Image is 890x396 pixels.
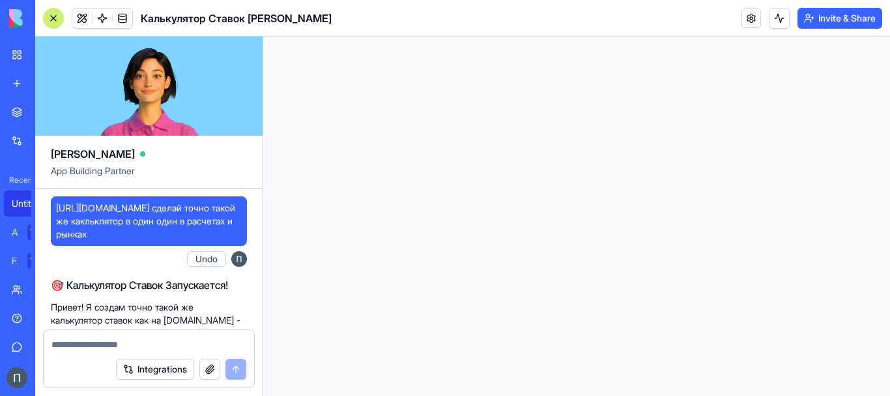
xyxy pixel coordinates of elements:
button: Undo [187,251,226,267]
span: [URL][DOMAIN_NAME] сделай точно такой же какльклятор в один один в расчетах и рынках [56,202,242,241]
span: Калькулятор Ставок [PERSON_NAME] [141,10,332,26]
h2: 🎯 Калькулятор Ставок Запускается! [51,277,247,293]
div: TRY [27,253,48,269]
button: Invite & Share [797,8,882,29]
div: Untitled App [12,197,48,210]
img: logo [9,9,90,27]
img: ACg8ocLYZcniSWS0r62NJVWN7tHTynQltOzJu0IC1lgS5uJIfDJ60Q=s96-c [231,251,247,267]
div: TRY [27,224,48,240]
a: AI Logo GeneratorTRY [4,219,56,245]
div: AI Logo Generator [12,226,18,239]
a: Feedback FormTRY [4,248,56,274]
button: Integrations [116,359,194,380]
a: Untitled App [4,190,56,217]
span: [PERSON_NAME] [51,146,135,162]
span: Recent [4,175,31,185]
p: Привет! Я создам точно такой же калькулятор ставок как на [DOMAIN_NAME] - с теми же расчетами, ры... [51,301,247,353]
img: ACg8ocLYZcniSWS0r62NJVWN7tHTynQltOzJu0IC1lgS5uJIfDJ60Q=s96-c [7,367,27,388]
div: Feedback Form [12,254,18,267]
span: App Building Partner [51,164,247,188]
